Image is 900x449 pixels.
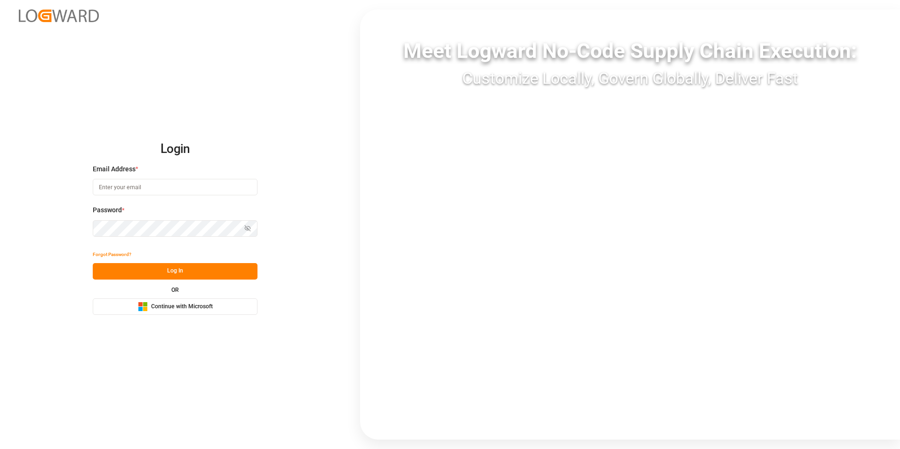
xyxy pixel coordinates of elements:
h2: Login [93,134,257,164]
img: Logward_new_orange.png [19,9,99,22]
div: Meet Logward No-Code Supply Chain Execution: [360,35,900,66]
button: Log In [93,263,257,280]
button: Forgot Password? [93,247,131,263]
input: Enter your email [93,179,257,195]
button: Continue with Microsoft [93,298,257,315]
span: Email Address [93,164,136,174]
span: Password [93,205,122,215]
small: OR [171,287,179,293]
span: Continue with Microsoft [151,303,213,311]
div: Customize Locally, Govern Globally, Deliver Fast [360,66,900,90]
